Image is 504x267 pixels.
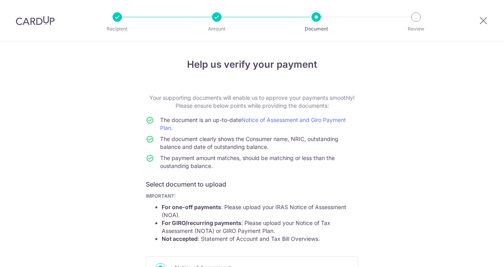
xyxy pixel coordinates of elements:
h6: Select document to upload [146,179,358,189]
b: IMPORTANT: [146,193,176,199]
p: Document [287,25,346,33]
img: CardUp [16,16,55,25]
strong: For one-off payments [162,204,221,210]
span: The document clearly shows the Consumer name, NRIC, outstanding balance and date of outstanding b... [160,135,338,150]
li: : Please upload your IRAS Notice of Assessment (NOA). [162,203,358,219]
p: Recipient [88,25,147,33]
p: Review [387,25,445,33]
strong: For GIRO/recurring payments [162,219,241,226]
h4: Help us verify your payment [146,57,358,72]
a: Notice of Assessment and Giro Payment Plan [160,116,346,131]
li: : Statement of Account and Tax Bill Overviews. [162,235,358,243]
strong: Not accepted [162,235,198,242]
p: Amount [187,25,246,33]
span: The document is an up-to-date . [160,116,346,131]
span: The payment amount matches, should be matching or less than the oustanding balance. [160,154,335,169]
p: Your supporting documents will enable us to approve your payments smoothly! Please ensure below p... [146,94,358,110]
li: : Please upload your Notice of Tax Assessment (NOTA) or GIRO Payment Plan. [162,219,358,235]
